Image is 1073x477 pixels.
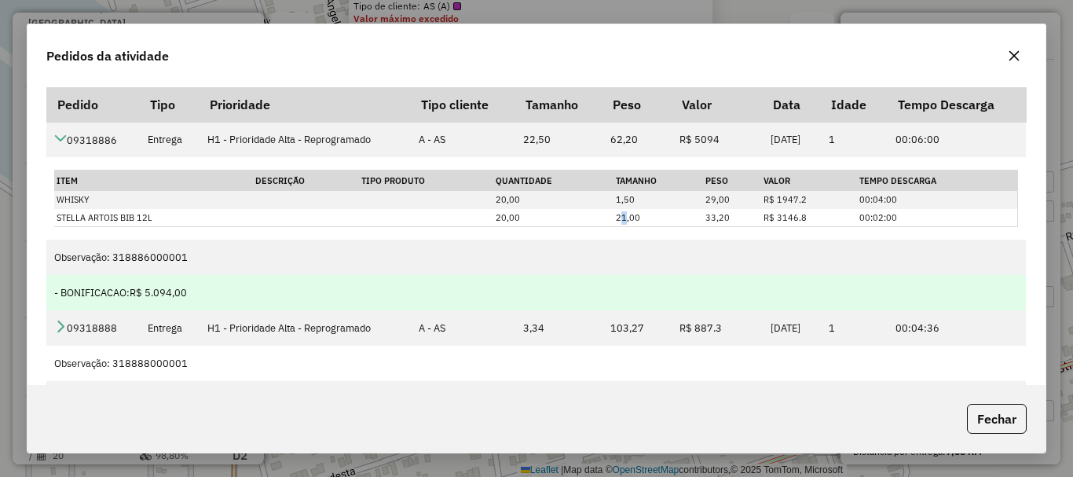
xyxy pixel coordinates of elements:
button: Fechar [967,404,1027,434]
td: 21,00 [613,209,703,227]
td: STELLA ARTOIS BIB 12L [54,209,253,227]
span: R$ 5.094,00 [130,286,187,299]
th: Peso [602,88,671,122]
td: R$ 5094 [672,122,763,157]
td: [DATE] [763,122,820,157]
th: Prioridade [200,88,411,122]
th: Tipo cliente [410,88,515,122]
th: Tempo Descarga [857,171,1017,192]
td: 33,20 [703,209,762,227]
td: 09318886 [46,122,139,157]
td: 00:06:00 [887,122,1026,157]
th: Idade [820,88,887,122]
th: Tempo Descarga [887,88,1026,122]
th: Item [54,171,253,192]
td: 20,00 [493,191,613,209]
th: Valor [761,171,857,192]
td: 00:02:00 [857,209,1017,227]
td: H1 - Prioridade Alta - Reprogramado [200,310,411,346]
td: WHISKY [54,191,253,209]
td: 00:04:00 [857,191,1017,209]
div: - BONIFICACAO: [54,285,1018,300]
td: 1 [820,310,887,346]
th: Descrição [253,171,359,192]
td: 62,20 [602,122,671,157]
td: 20,00 [493,209,613,227]
th: Peso [703,171,762,192]
td: 00:04:36 [887,310,1026,346]
th: Valor [672,88,763,122]
span: A - AS [419,133,445,146]
td: 29,00 [703,191,762,209]
td: 1 [820,122,887,157]
div: Observação: 318888000001 [54,356,1018,371]
td: 22,50 [515,122,602,157]
th: Data [763,88,820,122]
div: Observação: 318886000001 [54,250,1018,265]
span: Pedidos da atividade [46,46,169,65]
td: [DATE] [763,310,820,346]
td: R$ 1947.2 [761,191,857,209]
span: Entrega [148,133,182,146]
th: Tipo [139,88,199,122]
th: Quantidade [493,171,613,192]
td: 09318888 [46,310,139,346]
th: Pedido [46,88,139,122]
td: H1 - Prioridade Alta - Reprogramado [200,122,411,157]
td: 3,34 [515,310,602,346]
td: 1,50 [613,191,703,209]
td: 103,27 [602,310,671,346]
th: Tamanho [613,171,703,192]
th: Tipo Produto [359,171,493,192]
td: R$ 3146.8 [761,209,857,227]
span: A - AS [419,321,445,335]
td: R$ 887.3 [672,310,763,346]
span: Entrega [148,321,182,335]
th: Tamanho [515,88,602,122]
